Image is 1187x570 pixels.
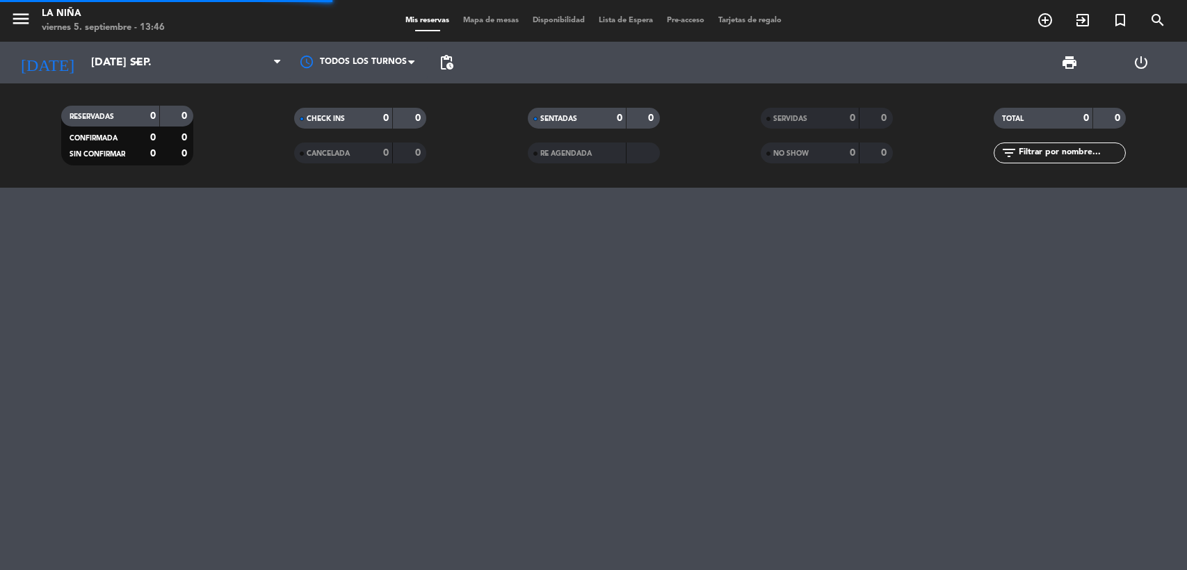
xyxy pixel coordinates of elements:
[1037,12,1053,28] i: add_circle_outline
[881,113,889,123] strong: 0
[592,17,660,24] span: Lista de Espera
[660,17,711,24] span: Pre-acceso
[10,47,84,78] i: [DATE]
[881,148,889,158] strong: 0
[850,113,855,123] strong: 0
[307,150,350,157] span: CANCELADA
[1149,12,1166,28] i: search
[773,150,809,157] span: NO SHOW
[1115,113,1123,123] strong: 0
[10,8,31,34] button: menu
[42,7,165,21] div: La Niña
[398,17,456,24] span: Mis reservas
[1002,115,1024,122] span: TOTAL
[438,54,455,71] span: pending_actions
[307,115,345,122] span: CHECK INS
[526,17,592,24] span: Disponibilidad
[456,17,526,24] span: Mapa de mesas
[540,150,592,157] span: RE AGENDADA
[383,148,389,158] strong: 0
[181,149,190,158] strong: 0
[181,133,190,142] strong: 0
[42,21,165,35] div: viernes 5. septiembre - 13:46
[10,8,31,29] i: menu
[1105,42,1177,83] div: LOG OUT
[1074,12,1091,28] i: exit_to_app
[70,113,114,120] span: RESERVADAS
[850,148,855,158] strong: 0
[181,111,190,121] strong: 0
[1061,54,1078,71] span: print
[711,17,789,24] span: Tarjetas de regalo
[773,115,807,122] span: SERVIDAS
[150,111,156,121] strong: 0
[415,113,423,123] strong: 0
[1083,113,1089,123] strong: 0
[617,113,622,123] strong: 0
[540,115,577,122] span: SENTADAS
[1112,12,1129,28] i: turned_in_not
[1017,145,1125,161] input: Filtrar por nombre...
[70,151,125,158] span: SIN CONFIRMAR
[648,113,656,123] strong: 0
[129,54,146,71] i: arrow_drop_down
[1001,145,1017,161] i: filter_list
[383,113,389,123] strong: 0
[150,133,156,142] strong: 0
[1133,54,1149,71] i: power_settings_new
[150,149,156,158] strong: 0
[70,135,118,142] span: CONFIRMADA
[415,148,423,158] strong: 0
